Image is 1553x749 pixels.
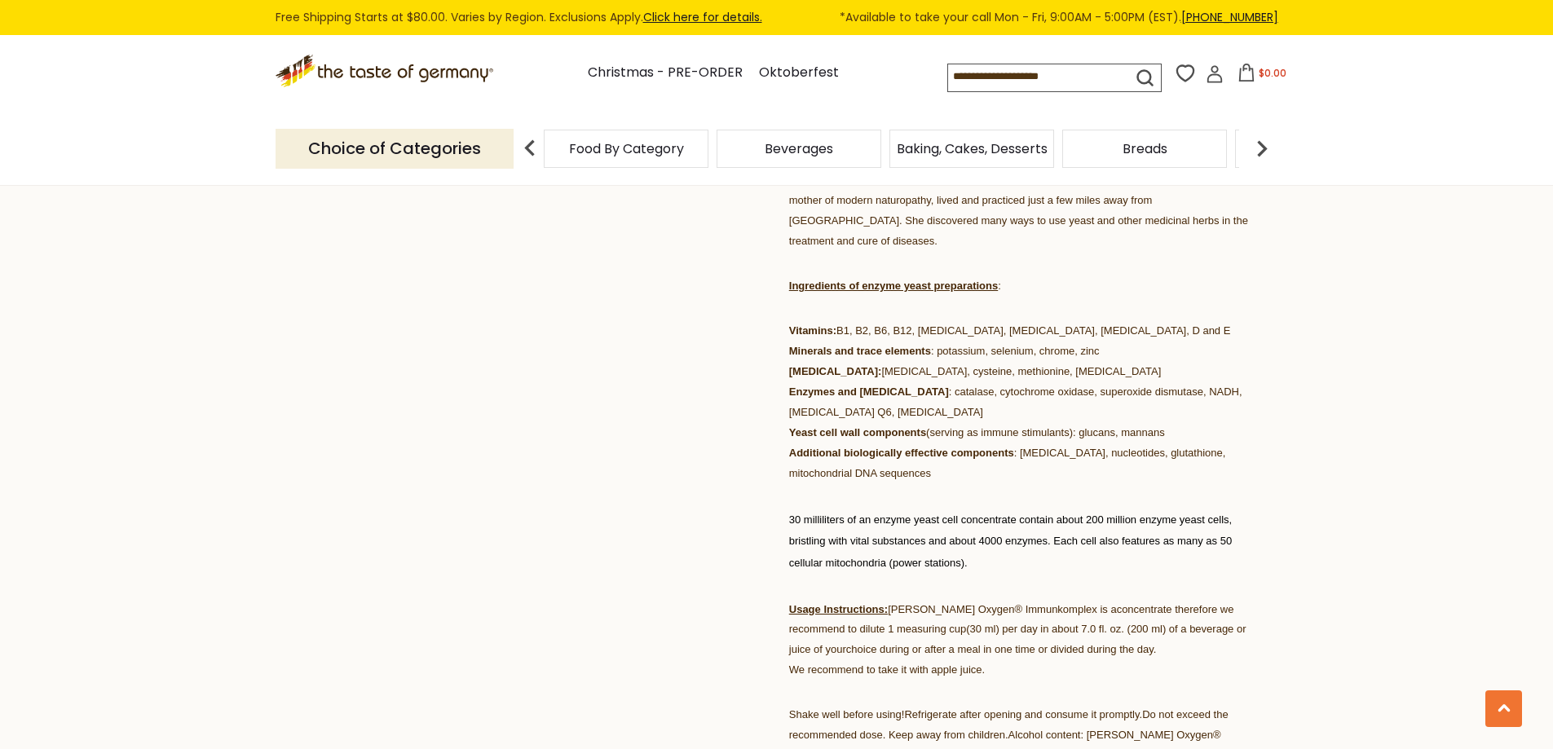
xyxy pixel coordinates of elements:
span: Shake well before using! [789,708,905,720]
strong: Vitamins: [789,324,836,337]
a: Oktoberfest [759,62,839,84]
img: next arrow [1246,132,1278,165]
a: Breads [1123,143,1167,155]
a: Baking, Cakes, Desserts [897,143,1048,155]
span: *Available to take your call Mon - Fri, 9:00AM - 5:00PM (EST). [840,8,1278,27]
strong: Additional biologically effective components [789,447,1014,459]
p: Choice of Categories [276,129,514,169]
strong: Enzymes and [MEDICAL_DATA] [789,386,949,398]
strong: Usage Instructions: [789,603,888,615]
strong: Minerals and trace elements [789,345,931,357]
strong: [MEDICAL_DATA]: [789,365,882,377]
span: 30 milliliters of an enzyme yeast cell concentrate contain about 200 million enzyme yeast cells, ... [789,513,1232,569]
a: Food By Category [569,143,684,155]
span: B1, B2, B6, B12, [MEDICAL_DATA], [MEDICAL_DATA], [MEDICAL_DATA], D and E : potassium, selenium, c... [789,324,1242,479]
span: choice during or after a meal in one time or divided during the day. [846,643,1157,655]
a: Click here for details. [643,9,762,25]
span: Ingredients of enzyme yeast preparations [789,280,998,292]
span: By the way, yeast-fermented products (from pickled vegetables, to beer to tea) have been used for... [789,112,1259,247]
span: (30 ml) per day in about 7.0 fl. oz. (200 ml) of a beverage or juice of your [789,623,1246,655]
span: $0.00 [1259,66,1286,80]
strong: Yeast cell wall components [789,426,926,438]
button: $0.00 [1227,64,1296,88]
span: Refrigerate after opening and consume it promptly. [904,708,1142,720]
span: [PERSON_NAME] Oxygen® Immunkomplex is a [789,603,1117,615]
img: previous arrow [514,132,546,165]
a: Christmas - PRE-ORDER [588,62,743,84]
span: : [789,280,1001,292]
a: [PHONE_NUMBER] [1181,9,1278,25]
div: Free Shipping Starts at $80.00. Varies by Region. Exclusions Apply. [276,8,1278,27]
span: We recommend to take it with apple juice. [789,663,985,676]
a: Beverages [765,143,833,155]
